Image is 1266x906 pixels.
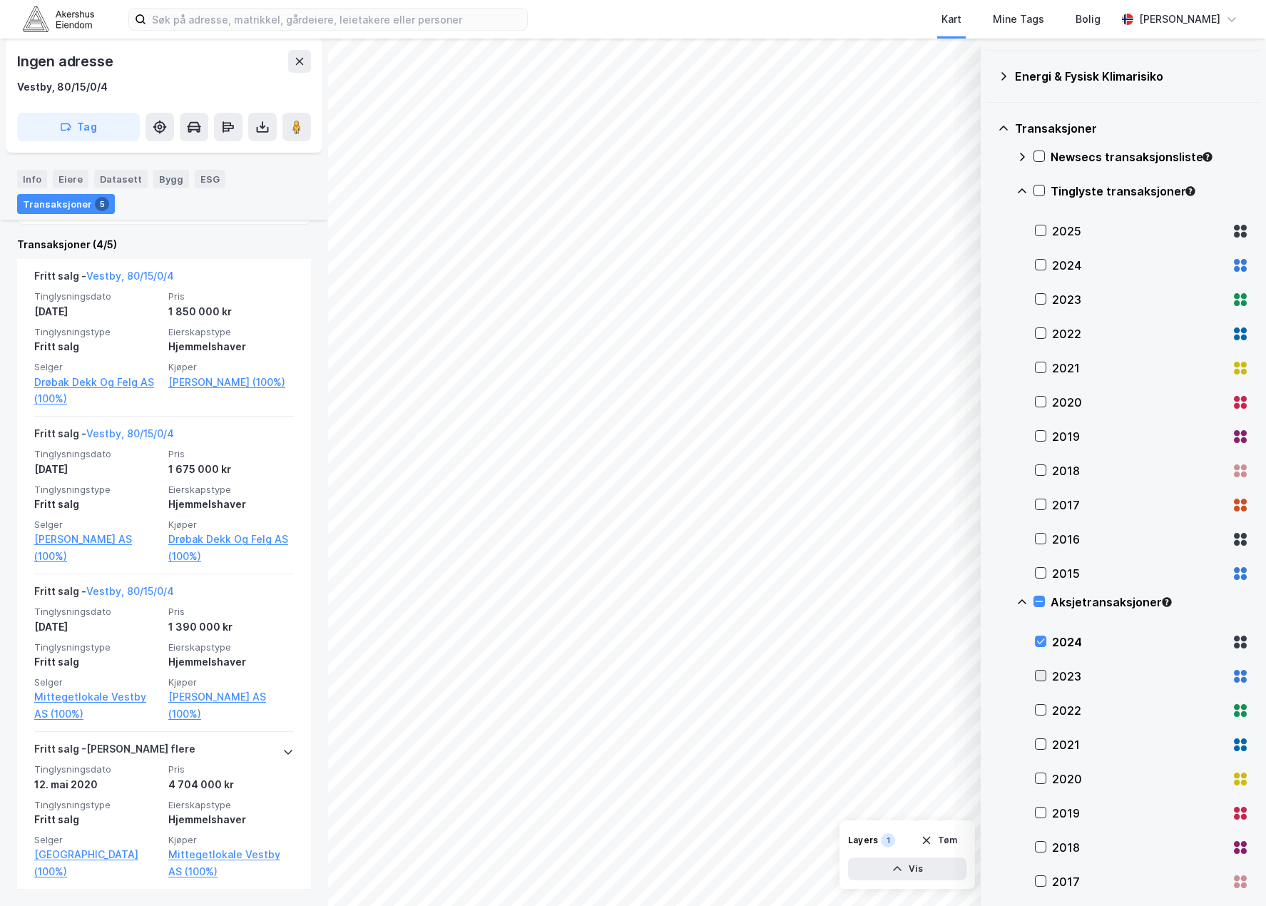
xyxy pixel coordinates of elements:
div: [DATE] [34,461,160,478]
a: [GEOGRAPHIC_DATA] (100%) [34,846,160,880]
span: Kjøper [168,676,294,688]
a: [PERSON_NAME] AS (100%) [168,688,294,723]
div: 1 390 000 kr [168,619,294,636]
div: 1 [881,833,895,848]
div: [DATE] [34,619,160,636]
span: Eierskapstype [168,799,294,811]
span: Selger [34,834,160,846]
div: Fritt salg - [PERSON_NAME] flere [34,740,195,763]
div: Kontrollprogram for chat [1195,838,1266,906]
div: Newsecs transaksjonsliste [1051,148,1249,166]
div: 2015 [1052,565,1226,582]
div: Ingen adresse [17,50,116,73]
span: Eierskapstype [168,641,294,653]
div: 2024 [1052,633,1226,651]
span: Tinglysningstype [34,484,160,496]
a: Drøbak Dekk Og Felg AS (100%) [34,374,160,408]
div: Layers [848,835,878,846]
div: Energi & Fysisk Klimarisiko [1015,68,1249,85]
span: Kjøper [168,361,294,373]
iframe: Chat Widget [1195,838,1266,906]
div: 2021 [1052,360,1226,377]
div: 2016 [1052,531,1226,548]
div: Fritt salg - [34,268,174,290]
div: Tinglyste transaksjoner [1051,183,1249,200]
div: Bygg [153,170,189,188]
input: Søk på adresse, matrikkel, gårdeiere, leietakere eller personer [146,9,527,30]
a: Vestby, 80/15/0/4 [86,427,174,439]
div: [PERSON_NAME] [1139,11,1220,28]
div: Eiere [53,170,88,188]
div: 2023 [1052,668,1226,685]
a: [PERSON_NAME] AS (100%) [34,531,160,565]
div: Fritt salg - [34,425,174,448]
div: Mine Tags [993,11,1044,28]
div: [DATE] [34,303,160,320]
a: Drøbak Dekk Og Felg AS (100%) [168,531,294,565]
span: Tinglysningstype [34,641,160,653]
div: 4 704 000 kr [168,776,294,793]
div: Fritt salg [34,338,160,355]
span: Pris [168,763,294,775]
div: Aksjetransaksjoner [1051,594,1249,611]
div: 2019 [1052,428,1226,445]
div: Fritt salg [34,496,160,513]
span: Tinglysningsdato [34,290,160,302]
span: Tinglysningsdato [34,448,160,460]
div: 2022 [1052,702,1226,719]
button: Tag [17,113,140,141]
div: 5 [95,197,109,211]
span: Tinglysningsdato [34,763,160,775]
div: 2020 [1052,394,1226,411]
span: Tinglysningstype [34,799,160,811]
span: Selger [34,361,160,373]
img: akershus-eiendom-logo.9091f326c980b4bce74ccdd9f866810c.svg [23,6,94,31]
span: Pris [168,448,294,460]
div: Hjemmelshaver [168,338,294,355]
div: Tooltip anchor [1160,596,1173,609]
div: 1 675 000 kr [168,461,294,478]
div: 2017 [1052,497,1226,514]
span: Pris [168,290,294,302]
div: 2023 [1052,291,1226,308]
span: Kjøper [168,834,294,846]
div: Hjemmelshaver [168,496,294,513]
button: Tøm [912,829,966,852]
span: Selger [34,519,160,531]
div: Vestby, 80/15/0/4 [17,78,108,96]
div: 2017 [1052,873,1226,890]
div: 2020 [1052,770,1226,788]
div: Bolig [1076,11,1101,28]
div: Fritt salg [34,811,160,828]
a: Vestby, 80/15/0/4 [86,585,174,597]
a: [PERSON_NAME] (100%) [168,374,294,391]
div: 2019 [1052,805,1226,822]
a: Vestby, 80/15/0/4 [86,270,174,282]
div: 12. mai 2020 [34,776,160,793]
div: Info [17,170,47,188]
div: 2018 [1052,462,1226,479]
div: ESG [195,170,225,188]
div: Transaksjoner [17,194,115,214]
div: 2018 [1052,839,1226,856]
a: Mittegetlokale Vestby AS (100%) [168,846,294,880]
div: Transaksjoner (4/5) [17,236,311,253]
div: 2024 [1052,257,1226,274]
div: Datasett [94,170,148,188]
div: Tooltip anchor [1201,151,1214,163]
div: Tooltip anchor [1184,185,1197,198]
div: 2025 [1052,223,1226,240]
span: Selger [34,676,160,688]
span: Kjøper [168,519,294,531]
div: 2021 [1052,736,1226,753]
div: 2022 [1052,325,1226,342]
div: Kart [941,11,961,28]
div: Fritt salg - [34,583,174,606]
button: Vis [848,857,966,880]
a: Mittegetlokale Vestby AS (100%) [34,688,160,723]
div: Hjemmelshaver [168,653,294,671]
div: Hjemmelshaver [168,811,294,828]
span: Tinglysningsdato [34,606,160,618]
span: Pris [168,606,294,618]
span: Eierskapstype [168,326,294,338]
